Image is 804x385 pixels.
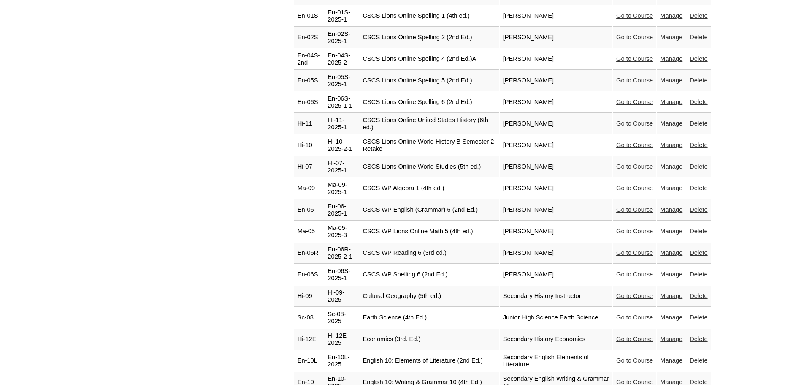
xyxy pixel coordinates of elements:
[359,307,499,328] td: Earth Science (4th Ed.)
[660,271,682,278] a: Manage
[359,156,499,177] td: CSCS Lions Online World Studies (5th ed.)
[359,135,499,156] td: CSCS Lions Online World History B Semester 2 Retake
[690,185,707,191] a: Delete
[660,98,682,105] a: Manage
[500,135,612,156] td: [PERSON_NAME]
[660,249,682,256] a: Manage
[660,206,682,213] a: Manage
[616,314,653,321] a: Go to Course
[660,292,682,299] a: Manage
[324,27,359,48] td: En-02S-2025-1
[294,199,324,221] td: En-06
[359,221,499,242] td: CSCS WP Lions Online Math 5 (4th ed.)
[690,34,707,41] a: Delete
[294,70,324,91] td: En-05S
[324,329,359,350] td: Hi-12E-2025
[500,70,612,91] td: [PERSON_NAME]
[690,271,707,278] a: Delete
[616,292,653,299] a: Go to Course
[690,206,707,213] a: Delete
[660,314,682,321] a: Manage
[324,156,359,177] td: Hi-07-2025-1
[294,307,324,328] td: Sc-08
[690,163,707,170] a: Delete
[294,49,324,70] td: En-04S-2nd
[616,12,653,19] a: Go to Course
[616,185,653,191] a: Go to Course
[616,98,653,105] a: Go to Course
[294,329,324,350] td: Hi-12E
[359,178,499,199] td: CSCS WP Algebra 1 (4th ed.)
[359,329,499,350] td: Economics (3rd. Ed.)
[616,206,653,213] a: Go to Course
[660,77,682,84] a: Manage
[359,113,499,134] td: CSCS Lions Online United States History (6th ed.)
[359,199,499,221] td: CSCS WP English (Grammar) 6 (2nd Ed.)
[500,329,612,350] td: Secondary History Economics
[660,120,682,127] a: Manage
[324,307,359,328] td: Sc-08-2025
[500,350,612,371] td: Secondary English Elements of Literature
[359,70,499,91] td: CSCS Lions Online Spelling 5 (2nd Ed.)
[294,113,324,134] td: Hi-11
[500,178,612,199] td: [PERSON_NAME]
[616,34,653,41] a: Go to Course
[324,70,359,91] td: En-05S-2025-1
[324,199,359,221] td: En-06-2025-1
[324,350,359,371] td: En-10L-2025
[500,243,612,264] td: [PERSON_NAME]
[616,249,653,256] a: Go to Course
[294,350,324,371] td: En-10L
[690,228,707,235] a: Delete
[359,264,499,285] td: CSCS WP Spelling 6 (2nd Ed.)
[500,5,612,27] td: [PERSON_NAME]
[359,286,499,307] td: Cultural Geography (5th ed.)
[690,55,707,62] a: Delete
[690,98,707,105] a: Delete
[690,249,707,256] a: Delete
[324,286,359,307] td: Hi-09-2025
[500,156,612,177] td: [PERSON_NAME]
[616,163,653,170] a: Go to Course
[660,357,682,364] a: Manage
[294,178,324,199] td: Ma-09
[500,286,612,307] td: Secondary History Instructor
[660,163,682,170] a: Manage
[690,12,707,19] a: Delete
[690,292,707,299] a: Delete
[359,5,499,27] td: CSCS Lions Online Spelling 1 (4th ed.)
[294,243,324,264] td: En-06R
[324,221,359,242] td: Ma-05-2025-3
[660,12,682,19] a: Manage
[324,178,359,199] td: Ma-09-2025-1
[500,264,612,285] td: [PERSON_NAME]
[660,185,682,191] a: Manage
[294,135,324,156] td: Hi-10
[500,307,612,328] td: Junior High Science Earth Science
[359,27,499,48] td: CSCS Lions Online Spelling 2 (2nd Ed.)
[690,314,707,321] a: Delete
[660,55,682,62] a: Manage
[294,27,324,48] td: En-02S
[324,92,359,113] td: En-06S-2025-1-1
[660,228,682,235] a: Manage
[359,350,499,371] td: English 10: Elements of Literature (2nd Ed.)
[500,113,612,134] td: [PERSON_NAME]
[616,357,653,364] a: Go to Course
[660,336,682,342] a: Manage
[294,156,324,177] td: Hi-07
[660,34,682,41] a: Manage
[660,142,682,148] a: Manage
[500,27,612,48] td: [PERSON_NAME]
[324,264,359,285] td: En-06S-2025-1
[500,221,612,242] td: [PERSON_NAME]
[616,336,653,342] a: Go to Course
[294,5,324,27] td: En-01S
[500,92,612,113] td: [PERSON_NAME]
[324,49,359,70] td: En-04S-2025-2
[294,221,324,242] td: Ma-05
[616,142,653,148] a: Go to Course
[359,49,499,70] td: CSCS Lions Online Spelling 4 (2nd Ed.)A
[324,135,359,156] td: Hi-10-2025-2-1
[324,243,359,264] td: En-06R-2025-2-1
